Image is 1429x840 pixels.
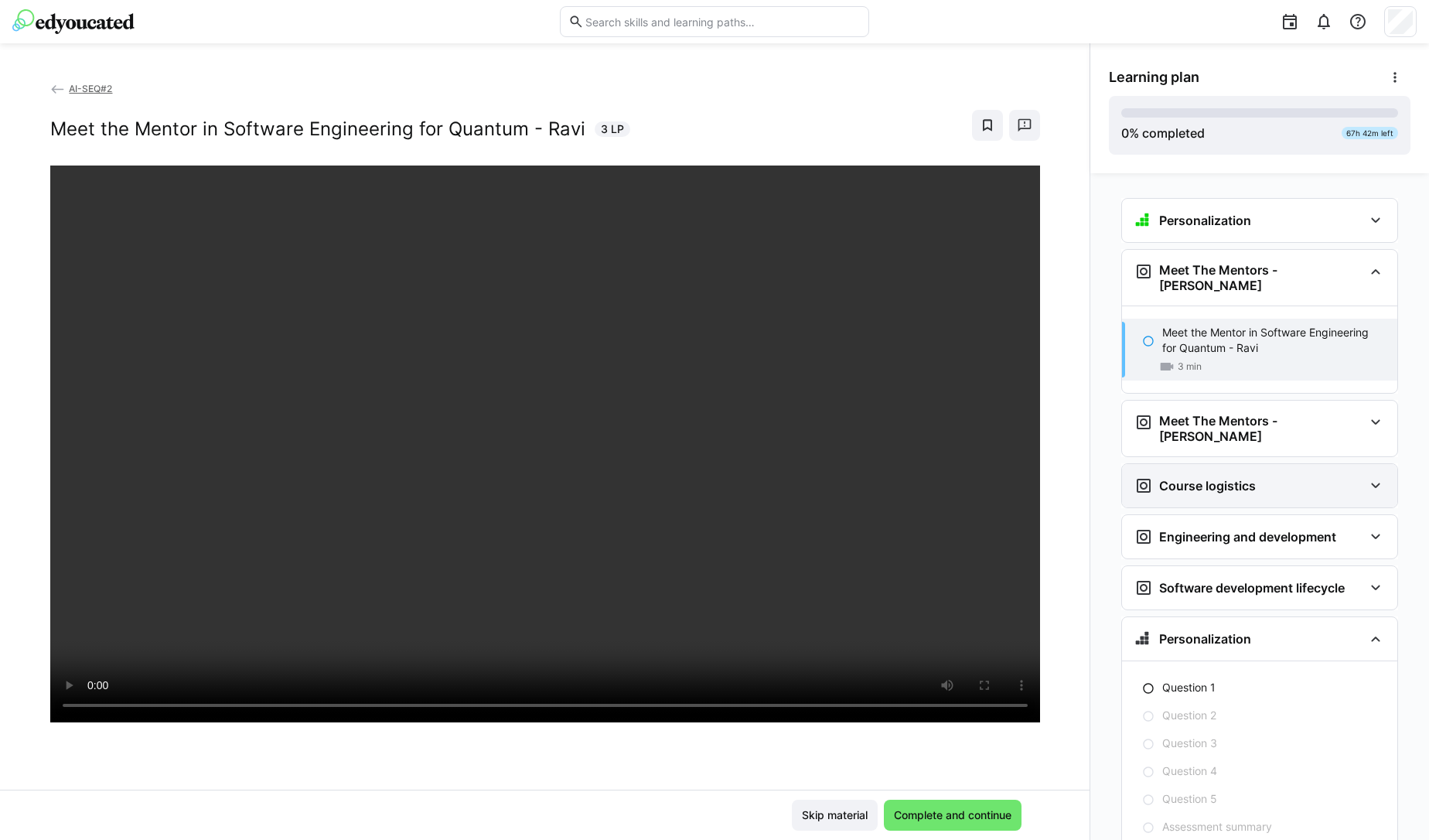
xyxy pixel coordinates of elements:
p: Assessment summary [1162,819,1272,835]
span: 0 [1121,125,1129,141]
h3: Software development lifecycle [1159,580,1345,596]
span: Skip material [800,808,870,823]
p: Question 5 [1162,791,1217,807]
h3: Engineering and development [1159,529,1336,545]
h3: Meet The Mentors - [PERSON_NAME] [1159,262,1363,293]
span: AI-SEQ#2 [69,83,112,94]
span: Learning plan [1109,69,1199,86]
h3: Meet The Mentors - [PERSON_NAME] [1159,413,1363,444]
input: Search skills and learning paths… [584,15,861,29]
h3: Course logistics [1159,478,1256,493]
button: Complete and continue [884,800,1021,831]
p: Question 1 [1162,680,1216,695]
p: Question 4 [1162,763,1217,779]
div: % completed [1121,124,1205,142]
p: Question 3 [1162,736,1217,751]
h3: Personalization [1159,213,1251,228]
p: Meet the Mentor in Software Engineering for Quantum - Ravi [1162,325,1385,356]
p: Question 2 [1162,708,1216,723]
a: AI-SEQ#2 [50,83,113,94]
h3: Personalization [1159,631,1251,647]
button: Skip material [792,800,878,831]
span: 3 LP [601,121,624,137]
div: 67h 42m left [1342,127,1398,139]
h2: Meet the Mentor in Software Engineering for Quantum - Ravi [50,118,585,141]
span: Complete and continue [892,808,1014,823]
span: 3 min [1178,360,1202,373]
